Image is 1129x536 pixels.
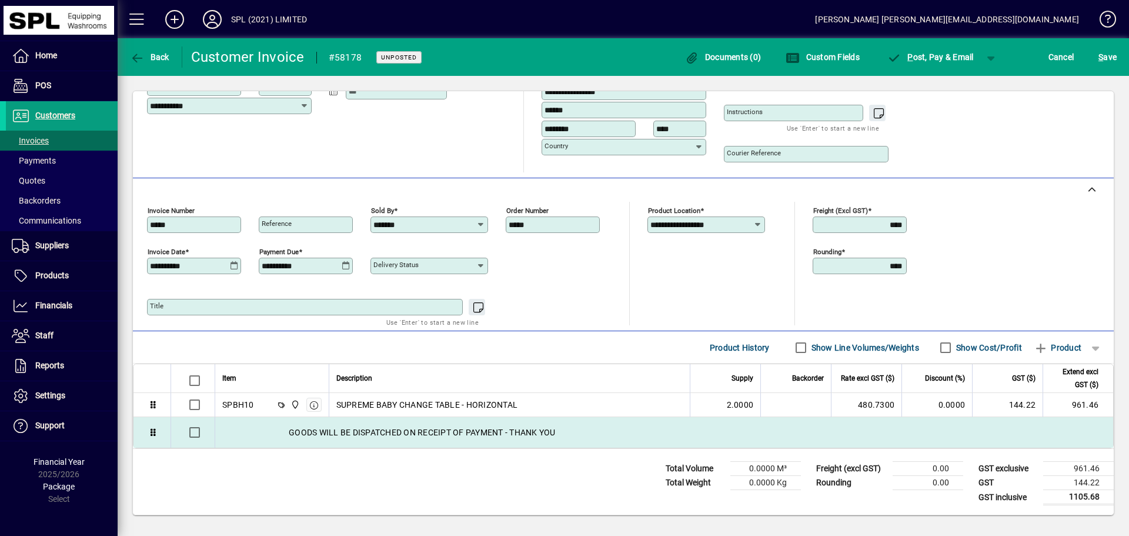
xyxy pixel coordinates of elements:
[1050,365,1098,391] span: Extend excl GST ($)
[43,482,75,491] span: Package
[150,302,163,310] mat-label: Title
[6,71,118,101] a: POS
[35,51,57,60] span: Home
[731,372,753,385] span: Supply
[727,149,781,157] mat-label: Courier Reference
[12,156,56,165] span: Payments
[705,337,774,358] button: Product History
[156,9,193,30] button: Add
[35,331,54,340] span: Staff
[973,476,1043,490] td: GST
[815,10,1079,29] div: [PERSON_NAME] [PERSON_NAME][EMAIL_ADDRESS][DOMAIN_NAME]
[191,48,305,66] div: Customer Invoice
[35,361,64,370] span: Reports
[6,381,118,411] a: Settings
[813,207,868,215] mat-label: Freight (excl GST)
[813,248,841,256] mat-label: Rounding
[6,261,118,291] a: Products
[148,248,185,256] mat-label: Invoice date
[887,52,974,62] span: ost, Pay & Email
[907,52,913,62] span: P
[118,46,182,68] app-page-header-button: Back
[193,9,231,30] button: Profile
[810,462,893,476] td: Freight (excl GST)
[288,398,301,411] span: SPL (2021) Limited
[6,41,118,71] a: Home
[1028,337,1087,358] button: Product
[810,476,893,490] td: Rounding
[1046,46,1077,68] button: Cancel
[506,207,549,215] mat-label: Order number
[660,462,730,476] td: Total Volume
[925,372,965,385] span: Discount (%)
[373,261,419,269] mat-label: Delivery status
[684,52,761,62] span: Documents (0)
[730,476,801,490] td: 0.0000 Kg
[841,372,894,385] span: Rate excl GST ($)
[972,393,1043,417] td: 144.22
[1091,2,1114,41] a: Knowledge Base
[973,490,1043,505] td: GST inclusive
[12,136,49,145] span: Invoices
[6,321,118,351] a: Staff
[682,46,764,68] button: Documents (0)
[381,54,417,61] span: Unposted
[329,48,362,67] div: #58178
[786,52,860,62] span: Custom Fields
[893,462,963,476] td: 0.00
[727,108,763,116] mat-label: Instructions
[371,207,394,215] mat-label: Sold by
[6,211,118,231] a: Communications
[973,462,1043,476] td: GST exclusive
[809,342,919,354] label: Show Line Volumes/Weights
[6,151,118,171] a: Payments
[1098,52,1103,62] span: S
[1043,393,1113,417] td: 961.46
[6,291,118,321] a: Financials
[792,372,824,385] span: Backorder
[215,417,1113,448] div: GOODS WILL BE DISPATCHED ON RECEIPT OF PAYMENT - THANK YOU
[839,399,894,411] div: 480.7300
[545,142,568,150] mat-label: Country
[35,271,69,280] span: Products
[1012,372,1036,385] span: GST ($)
[35,81,51,90] span: POS
[222,399,254,411] div: SPBH10
[727,399,754,411] span: 2.0000
[881,46,980,68] button: Post, Pay & Email
[130,52,169,62] span: Back
[6,131,118,151] a: Invoices
[12,216,81,225] span: Communications
[222,372,236,385] span: Item
[1043,462,1114,476] td: 961.46
[648,207,700,215] mat-label: Product location
[660,476,730,490] td: Total Weight
[35,421,65,430] span: Support
[1034,338,1081,357] span: Product
[35,111,75,120] span: Customers
[1043,476,1114,490] td: 144.22
[336,399,518,411] span: SUPREME BABY CHANGE TABLE - HORIZONTAL
[386,315,479,329] mat-hint: Use 'Enter' to start a new line
[35,241,69,250] span: Suppliers
[6,191,118,211] a: Backorders
[262,219,292,228] mat-label: Reference
[6,351,118,381] a: Reports
[127,46,172,68] button: Back
[12,176,45,185] span: Quotes
[6,171,118,191] a: Quotes
[954,342,1022,354] label: Show Cost/Profit
[1095,46,1120,68] button: Save
[1043,490,1114,505] td: 1105.68
[231,10,307,29] div: SPL (2021) LIMITED
[35,391,65,400] span: Settings
[1098,48,1117,66] span: ave
[6,231,118,261] a: Suppliers
[787,121,879,135] mat-hint: Use 'Enter' to start a new line
[12,196,61,205] span: Backorders
[1048,48,1074,66] span: Cancel
[34,457,85,467] span: Financial Year
[901,393,972,417] td: 0.0000
[6,411,118,441] a: Support
[259,248,299,256] mat-label: Payment due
